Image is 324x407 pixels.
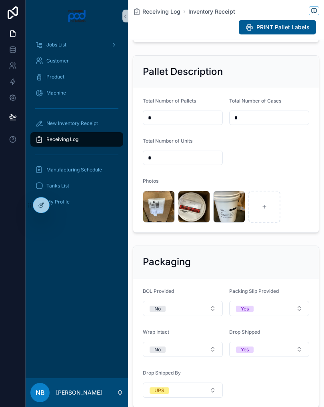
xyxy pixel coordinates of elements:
span: Receiving Log [142,8,180,16]
button: PRINT Pallet Labels [239,20,316,34]
span: Packing Slip Provided [229,288,279,294]
a: Customer [30,54,123,68]
div: No [154,347,161,353]
a: Jobs List [30,38,123,52]
span: Wrap Intact [143,329,169,335]
button: Select Button [229,342,309,357]
a: Tanks List [30,179,123,193]
span: PRINT Pallet Labels [256,23,310,31]
a: New Inventory Receipt [30,116,123,131]
div: Yes [241,306,249,312]
span: My Profile [46,199,70,205]
span: Receiving Log [46,136,78,143]
button: Select Button [143,301,223,316]
h2: Pallet Description [143,65,223,78]
span: Drop Shipped By [143,370,181,376]
a: Manufacturing Schedule [30,163,123,177]
div: UPS [154,387,164,394]
span: Drop Shipped [229,329,260,335]
span: Total Number of Cases [229,98,281,104]
span: New Inventory Receipt [46,120,98,127]
a: Receiving Log [133,8,180,16]
a: My Profile [30,195,123,209]
span: Photos [143,178,158,184]
span: Manufacturing Schedule [46,167,102,173]
span: Tanks List [46,183,69,189]
a: Inventory Receipt [188,8,235,16]
img: App logo [68,10,86,22]
div: No [154,306,161,312]
h2: Packaging [143,256,191,268]
a: Product [30,70,123,84]
div: scrollable content [26,32,128,220]
span: Customer [46,58,69,64]
span: Jobs List [46,42,66,48]
button: Select Button [143,342,223,357]
span: BOL Provided [143,288,174,294]
p: [PERSON_NAME] [56,389,102,397]
button: Select Button [143,383,223,398]
button: Select Button [229,301,309,316]
div: Yes [241,347,249,353]
a: Receiving Log [30,132,123,147]
span: Product [46,74,64,80]
span: NB [36,388,45,397]
a: Machine [30,86,123,100]
span: Total Number of Units [143,138,192,144]
span: Total Number of Pallets [143,98,196,104]
span: Machine [46,90,66,96]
